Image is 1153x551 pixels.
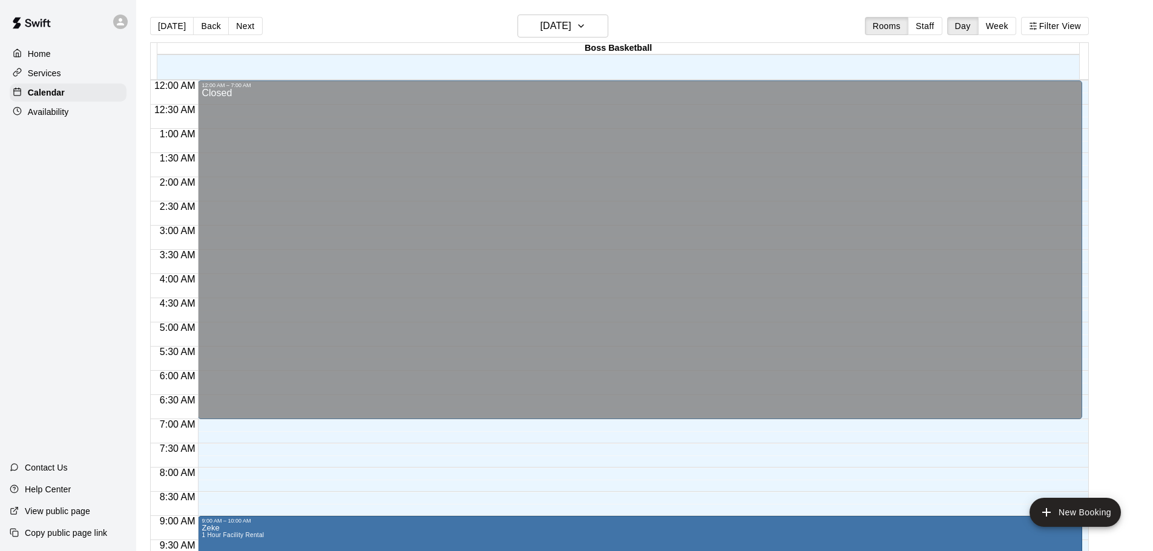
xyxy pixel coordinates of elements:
span: 9:30 AM [157,540,199,550]
p: Calendar [28,86,65,99]
button: Day [947,17,979,35]
div: Closed [202,88,1079,423]
div: 12:00 AM – 7:00 AM: Closed [198,80,1082,419]
a: Calendar [10,83,126,102]
div: 12:00 AM – 7:00 AM [202,82,1079,88]
div: 9:00 AM – 10:00 AM [202,518,1079,524]
button: add [1030,498,1121,527]
p: Home [28,48,51,60]
span: 2:30 AM [157,201,199,212]
a: Services [10,64,126,82]
a: Home [10,45,126,63]
button: Staff [908,17,942,35]
span: 6:30 AM [157,395,199,405]
button: Filter View [1021,17,1089,35]
span: 3:00 AM [157,226,199,236]
span: 5:30 AM [157,347,199,357]
a: Availability [10,103,126,121]
span: 12:00 AM [151,80,199,91]
button: [DATE] [517,15,608,37]
span: 7:30 AM [157,443,199,454]
p: View public page [25,505,90,517]
span: 12:30 AM [151,105,199,115]
span: 4:30 AM [157,298,199,308]
span: 6:00 AM [157,371,199,381]
span: 2:00 AM [157,177,199,187]
p: Services [28,67,61,79]
p: Availability [28,106,69,118]
p: Help Center [25,483,71,495]
h6: [DATE] [540,18,571,34]
button: Next [228,17,262,35]
span: 1:30 AM [157,153,199,163]
button: Back [193,17,229,35]
span: 7:00 AM [157,419,199,429]
button: Week [978,17,1016,35]
p: Contact Us [25,461,68,474]
span: 1 Hour Facility Rental [202,532,264,538]
p: Copy public page link [25,527,107,539]
span: 1:00 AM [157,129,199,139]
span: 9:00 AM [157,516,199,526]
span: 5:00 AM [157,322,199,333]
span: 8:00 AM [157,468,199,478]
span: 3:30 AM [157,250,199,260]
span: 8:30 AM [157,492,199,502]
div: Boss Basketball [157,43,1079,54]
button: Rooms [865,17,908,35]
span: 4:00 AM [157,274,199,284]
button: [DATE] [150,17,194,35]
